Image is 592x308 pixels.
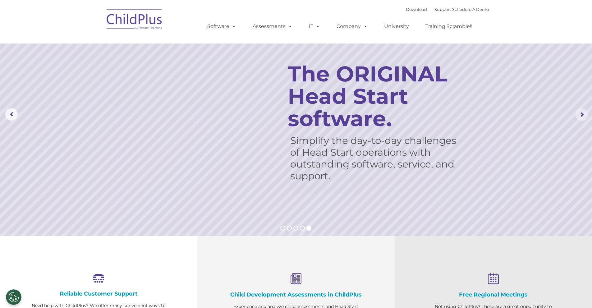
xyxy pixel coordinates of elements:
a: Software [201,20,242,33]
rs-layer: The ORIGINAL Head Start software. [288,62,473,130]
a: Training Scramble!! [419,20,479,33]
h4: Child Development Assessments in ChildPlus [228,291,364,298]
a: IT [303,20,326,33]
span: Phone number [86,67,113,71]
a: University [378,20,415,33]
a: Support [434,7,451,12]
button: Cookies Settings [6,289,21,305]
h4: Reliable Customer Support [31,290,166,297]
font: | [406,7,489,12]
iframe: Chat Widget [490,241,592,308]
img: ChildPlus by Procare Solutions [103,5,166,36]
a: Assessments [246,20,299,33]
span: Last name [86,41,105,46]
a: Schedule A Demo [452,7,489,12]
a: Learn More [289,174,364,194]
h4: Free Regional Meetings [426,291,561,298]
rs-layer: Simplify the day-to-day challenges of Head Start operations with outstanding software, service, a... [290,135,464,182]
a: Company [330,20,374,33]
a: Download [406,7,427,12]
